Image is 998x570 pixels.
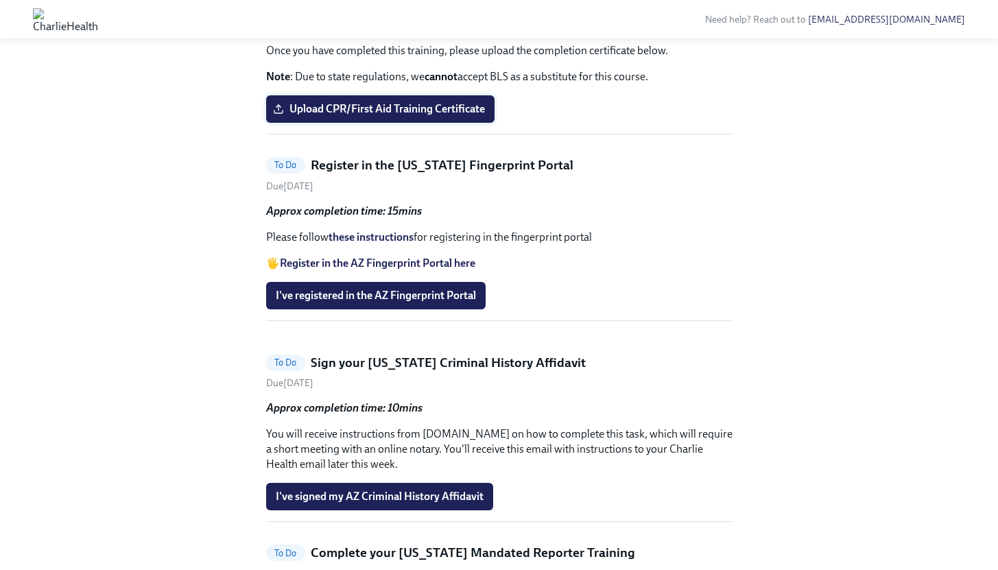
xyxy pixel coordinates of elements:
span: Need help? Reach out to [705,14,965,25]
a: To DoSign your [US_STATE] Criminal History AffidavitDue[DATE] [266,354,733,390]
span: To Do [266,548,305,558]
label: Upload CPR/First Aid Training Certificate [266,95,495,123]
a: Register in the AZ Fingerprint Portal here [280,257,475,270]
span: To Do [266,357,305,368]
strong: Approx completion time: 10mins [266,401,423,414]
h5: Register in the [US_STATE] Fingerprint Portal [311,156,573,174]
span: Friday, October 3rd 2025, 10:00 am [266,377,313,389]
span: To Do [266,160,305,170]
a: To DoRegister in the [US_STATE] Fingerprint PortalDue[DATE] [266,156,733,193]
a: these instructions [329,230,414,244]
a: [EMAIL_ADDRESS][DOMAIN_NAME] [808,14,965,25]
p: Once you have completed this training, please upload the completion certificate below. [266,43,733,58]
strong: cannot [425,70,458,83]
h5: Sign your [US_STATE] Criminal History Affidavit [311,354,586,372]
img: CharlieHealth [33,8,98,30]
strong: Approx completion time: 15mins [266,204,422,217]
button: I've registered in the AZ Fingerprint Portal [266,282,486,309]
p: : Due to state regulations, we accept BLS as a substitute for this course. [266,69,733,84]
p: Please follow for registering in the fingerprint portal [266,230,733,245]
span: I've registered in the AZ Fingerprint Portal [276,289,476,302]
strong: Note [266,70,290,83]
h5: Complete your [US_STATE] Mandated Reporter Training [311,544,635,562]
button: I've signed my AZ Criminal History Affidavit [266,483,493,510]
p: You will receive instructions from [DOMAIN_NAME] on how to complete this task, which will require... [266,427,733,472]
p: 🖐️ [266,256,733,271]
span: Friday, October 3rd 2025, 10:00 am [266,180,313,192]
span: Upload CPR/First Aid Training Certificate [276,102,485,116]
span: I've signed my AZ Criminal History Affidavit [276,490,484,503]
